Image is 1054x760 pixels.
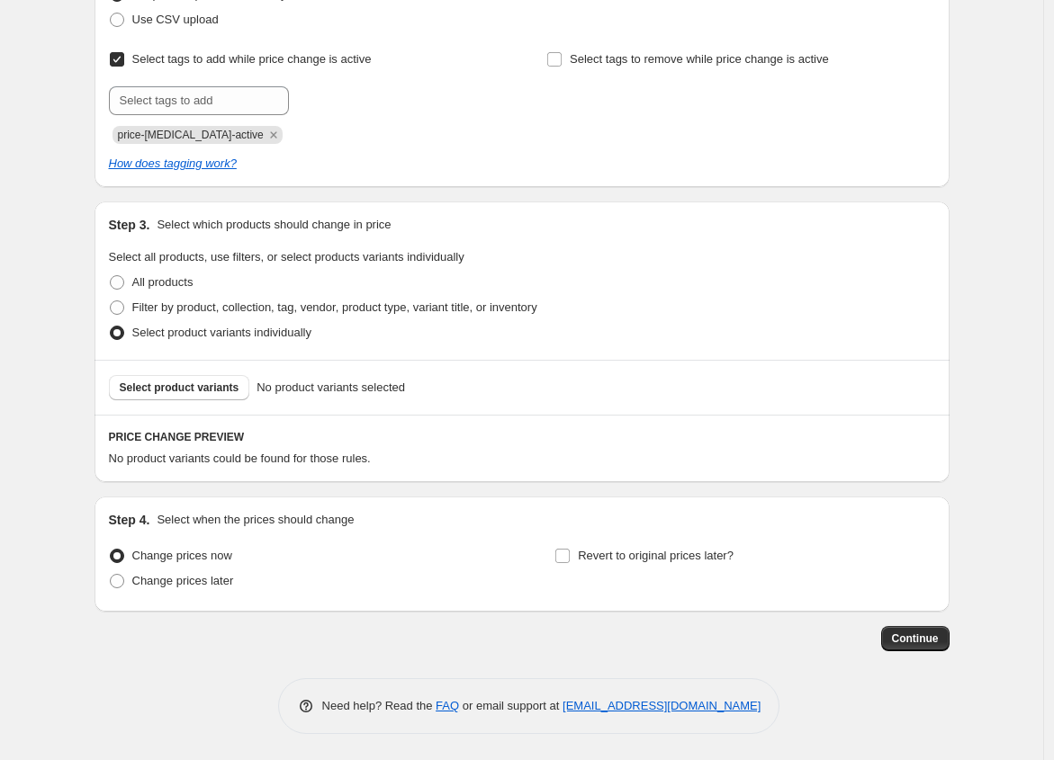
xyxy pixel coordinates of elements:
button: Continue [881,626,950,651]
p: Select which products should change in price [157,216,391,234]
span: Need help? Read the [322,699,437,712]
span: All products [132,275,194,289]
span: Use CSV upload [132,13,219,26]
button: Remove price-change-job-active [266,127,282,143]
p: Select when the prices should change [157,511,354,529]
span: Select tags to add while price change is active [132,52,372,66]
span: Select product variants individually [132,326,311,339]
span: Select all products, use filters, or select products variants individually [109,250,464,264]
a: FAQ [436,699,459,712]
span: Select product variants [120,380,239,395]
a: [EMAIL_ADDRESS][DOMAIN_NAME] [563,699,761,712]
span: Select tags to remove while price change is active [570,52,829,66]
span: price-change-job-active [118,129,264,141]
span: Revert to original prices later? [578,549,734,562]
span: Continue [892,631,939,646]
span: Change prices now [132,549,232,562]
h2: Step 3. [109,216,150,234]
span: No product variants selected [257,379,405,397]
a: How does tagging work? [109,156,237,170]
span: or email support at [459,699,563,712]
span: Change prices later [132,574,234,587]
button: Select product variants [109,375,250,400]
span: Filter by product, collection, tag, vendor, product type, variant title, or inventory [132,300,537,314]
h6: PRICE CHANGE PREVIEW [109,430,935,444]
input: Select tags to add [109,86,289,115]
span: No product variants could be found for those rules. [109,452,371,465]
h2: Step 4. [109,511,150,529]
